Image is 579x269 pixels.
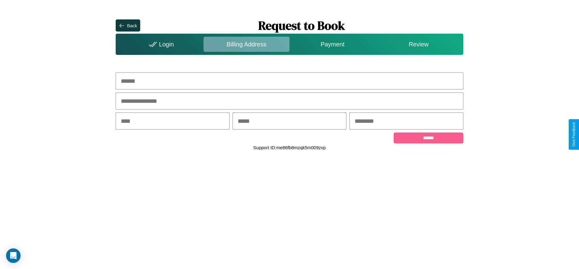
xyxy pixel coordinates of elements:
p: Support ID: me86fb8mzqk5m009zvp [253,143,326,152]
button: Back [116,19,140,32]
div: Payment [289,37,376,52]
h1: Request to Book [140,17,463,34]
div: Open Intercom Messenger [6,248,21,263]
div: Give Feedback [572,122,576,147]
div: Back [127,23,137,28]
div: Login [117,37,203,52]
div: Billing Address [203,37,289,52]
div: Review [376,37,462,52]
